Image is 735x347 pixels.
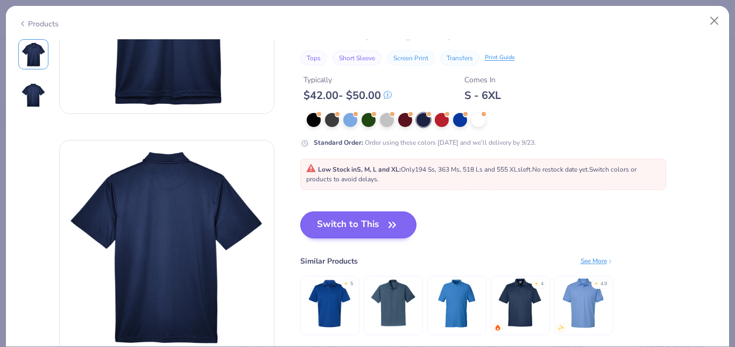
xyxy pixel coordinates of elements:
[18,18,59,30] div: Products
[494,278,546,329] img: Team 365 Men's Zone Performance Polo
[464,74,501,86] div: Comes In
[558,324,564,331] img: newest.gif
[306,165,637,183] span: Only 194 Ss, 363 Ms, 518 Ls and 555 XLs left. Switch colors or products to avoid delays.
[704,11,725,31] button: Close
[532,165,589,174] span: No restock date yet.
[300,256,358,267] div: Similar Products
[594,280,598,285] div: ★
[350,280,353,288] div: 5
[534,280,539,285] div: ★
[440,51,479,66] button: Transfers
[314,138,536,147] div: Order using these colors [DATE] and we’ll delivery by 9/23.
[333,51,381,66] button: Short Sleeve
[485,53,515,62] div: Print Guide
[344,280,348,285] div: ★
[431,278,482,329] img: Devon & Jones Men's CrownLux Performance™ Plaited Tipped Polo
[303,89,392,102] div: $ 42.00 - $ 50.00
[303,74,392,86] div: Typically
[367,278,419,329] img: Eddie Bauer Performance Polo
[20,41,46,67] img: Front
[494,324,501,331] img: trending.gif
[600,280,607,288] div: 4.9
[20,82,46,108] img: Back
[464,89,501,102] div: S - 6XL
[541,280,543,288] div: 4
[581,256,613,266] div: See More
[300,51,327,66] button: Tops
[318,165,401,174] strong: Low Stock in S, M, L and XL :
[387,51,435,66] button: Screen Print
[304,278,355,329] img: Adidas Performance Sport Shirt
[314,138,363,147] strong: Standard Order :
[300,211,417,238] button: Switch to This
[558,278,609,329] img: Gildan Adult 6 Oz. 50/50 Jersey Polo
